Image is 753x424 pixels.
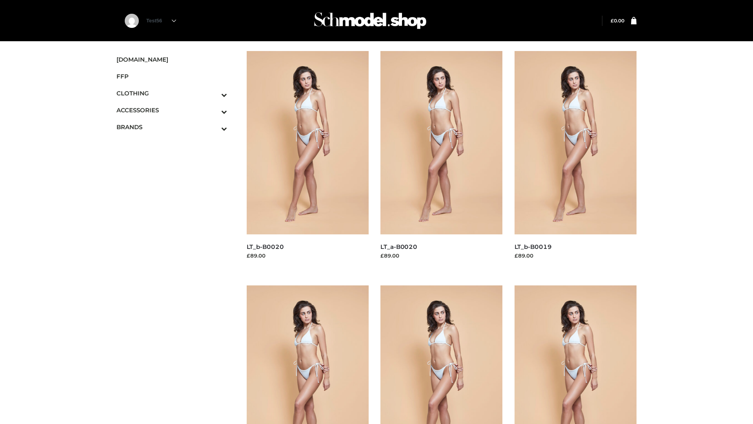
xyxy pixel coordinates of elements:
a: Read more [515,261,544,267]
a: Read more [380,261,409,267]
span: ACCESSORIES [116,106,227,115]
a: Read more [247,261,276,267]
a: CLOTHINGToggle Submenu [116,85,227,102]
a: LT_a-B0020 [380,243,417,250]
button: Toggle Submenu [200,119,227,135]
a: [DOMAIN_NAME] [116,51,227,68]
span: BRANDS [116,122,227,132]
span: [DOMAIN_NAME] [116,55,227,64]
a: ACCESSORIESToggle Submenu [116,102,227,119]
a: £0.00 [611,18,624,24]
a: LT_b-B0019 [515,243,552,250]
button: Toggle Submenu [200,85,227,102]
a: FFP [116,68,227,85]
a: BRANDSToggle Submenu [116,119,227,135]
div: £89.00 [247,252,369,260]
button: Toggle Submenu [200,102,227,119]
bdi: 0.00 [611,18,624,24]
span: £ [611,18,614,24]
div: £89.00 [515,252,637,260]
span: CLOTHING [116,89,227,98]
a: LT_b-B0020 [247,243,284,250]
div: £89.00 [380,252,503,260]
a: Test56 [146,18,176,24]
span: FFP [116,72,227,81]
img: Schmodel Admin 964 [311,5,429,36]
